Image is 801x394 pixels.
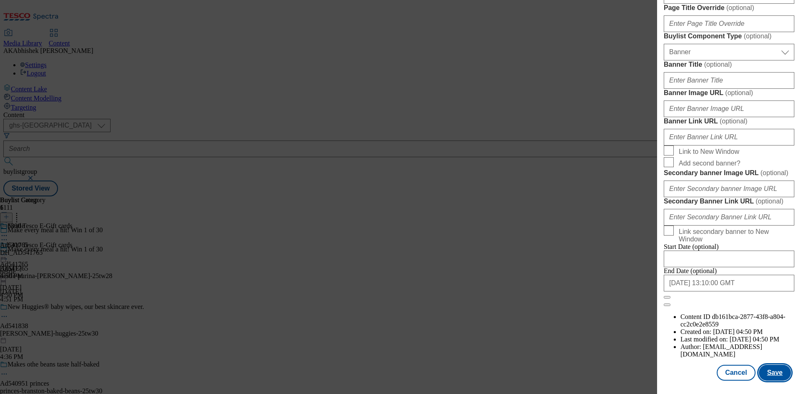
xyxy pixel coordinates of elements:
label: Banner Image URL [664,89,794,97]
label: Secondary Banner Link URL [664,197,794,206]
input: Enter Banner Title [664,72,794,89]
span: Start Date (optional) [664,243,719,250]
span: ( optional ) [744,33,772,40]
span: End Date (optional) [664,267,717,274]
li: Last modified on: [680,336,794,343]
input: Enter Banner Image URL [664,100,794,117]
span: ( optional ) [726,4,754,11]
input: Enter Secondary banner Image URL [664,181,794,197]
span: ( optional ) [720,118,748,125]
span: ( optional ) [725,89,753,96]
button: Save [759,365,791,381]
button: Cancel [717,365,755,381]
button: Close [664,296,670,299]
input: Enter Date [664,251,794,267]
input: Enter Page Title Override [664,15,794,32]
span: ( optional ) [761,169,788,176]
label: Banner Link URL [664,117,794,125]
li: Author: [680,343,794,358]
label: Page Title Override [664,4,794,12]
span: ( optional ) [704,61,732,68]
label: Buylist Component Type [664,32,794,40]
span: Link to New Window [679,148,739,156]
label: Banner Title [664,60,794,69]
input: Enter Banner Link URL [664,129,794,146]
span: [DATE] 04:50 PM [713,328,763,335]
input: Enter Date [664,275,794,291]
input: Enter Secondary Banner Link URL [664,209,794,226]
span: [DATE] 04:50 PM [730,336,779,343]
span: db161bca-2877-43f8-a804-cc2c0e2e8559 [680,313,786,328]
label: Secondary banner Image URL [664,169,794,177]
span: Add second banner? [679,160,741,167]
span: ( optional ) [756,198,783,205]
li: Created on: [680,328,794,336]
span: [EMAIL_ADDRESS][DOMAIN_NAME] [680,343,762,358]
li: Content ID [680,313,794,328]
span: Link secondary banner to New Window [679,228,791,243]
